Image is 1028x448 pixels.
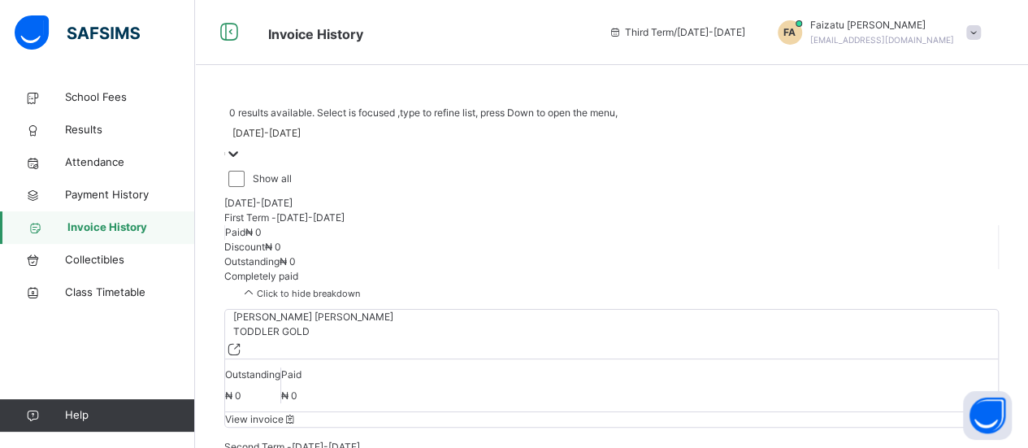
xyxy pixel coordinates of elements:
span: First Term [224,211,345,224]
span: [PERSON_NAME] [PERSON_NAME] [233,310,998,324]
div: FaizatuIbrahim [761,18,989,47]
span: ₦ 0 [225,389,241,402]
span: [DATE]-[DATE] [224,197,293,209]
span: Click to hide breakdown [241,288,360,299]
span: Outstanding [224,255,280,267]
span: Collectibles [65,252,195,268]
button: Open asap [963,391,1012,440]
span: ₦ 0 [265,241,281,253]
span: Results [65,122,195,138]
span: Discount [224,241,265,253]
span: ₦ 0 [281,389,297,402]
i: arrow [241,285,257,299]
span: Invoice History [67,220,195,236]
span: School Fees [268,26,363,42]
span: Outstanding [225,368,280,381]
span: Paid [225,226,245,238]
span: Attendance [65,154,195,171]
span: School Fees [65,89,195,106]
span: ₦ 0 [280,255,296,267]
span: Class Timetable [65,285,195,301]
span: FA [783,25,796,40]
img: safsims [15,15,140,50]
span: [EMAIL_ADDRESS][DOMAIN_NAME] [810,35,954,45]
span: Completely paid [224,270,298,282]
span: session/term information [609,25,745,40]
span: 0 results available. Select is focused ,type to refine list, press Down to open the menu, [227,107,618,119]
span: Payment History [65,187,195,203]
span: Paid [281,368,301,381]
div: [DATE]-[DATE] [232,126,301,141]
label: Show all [253,172,292,186]
span: Help [65,407,194,424]
span: View invoice [225,413,297,425]
span: - [DATE]-[DATE] [271,211,345,224]
span: TODDLER GOLD [233,325,310,337]
span: Faizatu [PERSON_NAME] [810,18,954,33]
span: ₦ 0 [245,226,262,238]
